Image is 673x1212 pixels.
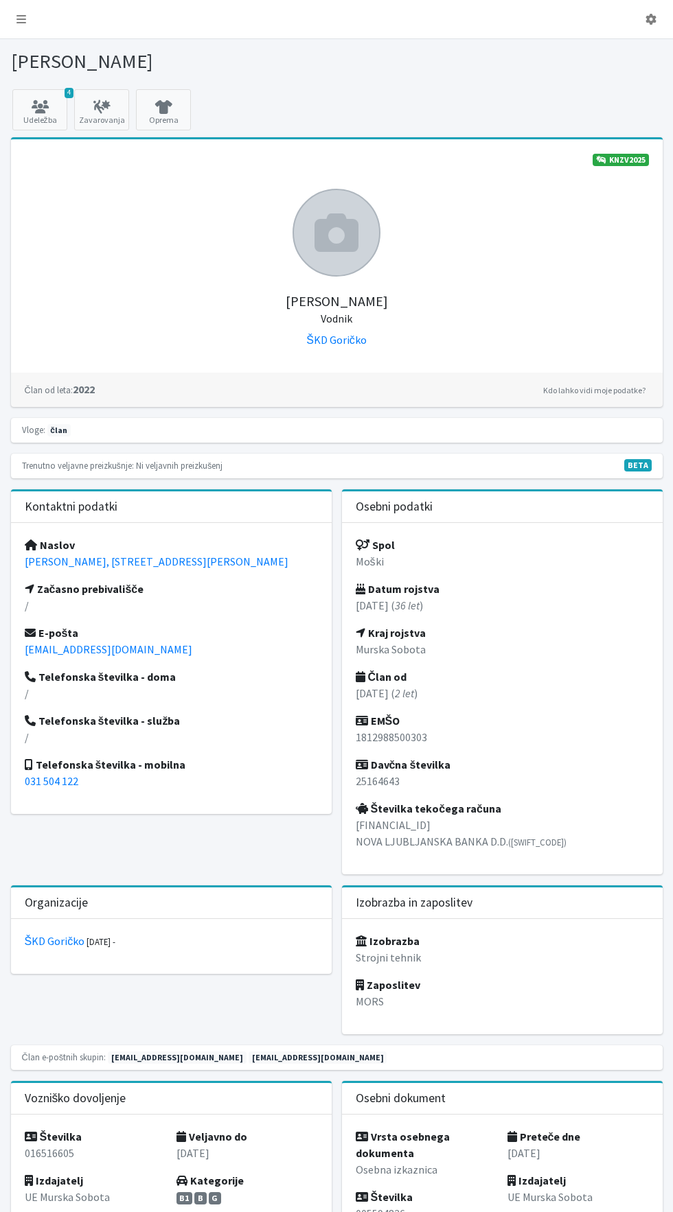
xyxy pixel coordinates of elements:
[176,1130,247,1143] strong: Veljavno do
[25,555,288,568] a: [PERSON_NAME], [STREET_ADDRESS][PERSON_NAME]
[356,817,649,850] p: [FINANCIAL_ID] NOVA LJUBLJANSKA BANKA D.D.
[356,626,426,640] strong: Kraj rojstva
[306,333,367,347] a: ŠKD Goričko
[25,500,117,514] h3: Kontaktni podatki
[176,1174,244,1187] strong: Kategorije
[395,598,420,612] em: 36 let
[356,993,649,1010] p: MORS
[356,582,440,596] strong: Datum rojstva
[540,382,649,399] a: Kdo lahko vidi moje podatke?
[356,641,649,657] p: Murska Sobota
[12,89,67,130] a: 4 Udeležba
[356,538,395,552] strong: Spol
[507,1174,566,1187] strong: Izdajatelj
[25,934,85,948] a: ŠKD Goričko
[25,1174,83,1187] strong: Izdajatelj
[356,1130,450,1160] strong: Vrsta osebnega dokumenta
[136,89,191,130] a: Oprema
[507,1189,649,1205] p: UE Murska Sobota
[209,1192,222,1204] span: G
[176,1145,318,1161] p: [DATE]
[593,154,649,166] a: KNZV2025
[356,802,501,815] strong: Številka tekočega računa
[356,597,649,614] p: [DATE] ( )
[356,949,649,966] p: Strojni tehnik
[507,1145,649,1161] p: [DATE]
[25,384,73,395] small: Član od leta:
[11,49,332,73] h1: [PERSON_NAME]
[624,459,652,471] span: V fazi razvoja
[25,538,75,552] strong: Naslov
[25,642,192,656] a: [EMAIL_ADDRESS][DOMAIN_NAME]
[25,582,144,596] strong: Začasno prebivališče
[22,424,45,435] small: Vloge:
[356,1091,446,1106] h3: Osebni dokument
[25,277,649,326] h5: [PERSON_NAME]
[356,758,451,771] strong: Davčna številka
[25,729,318,745] p: /
[356,553,649,570] p: Moški
[25,774,78,788] a: 031 504 122
[356,714,400,727] strong: EMŠO
[356,500,433,514] h3: Osebni podatki
[507,1130,581,1143] strong: Preteče dne
[508,837,567,848] small: ([SWIFT_CODE])
[356,685,649,701] p: [DATE] ( )
[25,1145,166,1161] p: 016516605
[356,896,472,910] h3: Izobrazba in zaposlitev
[22,460,134,471] small: Trenutno veljavne preizkušnje:
[25,670,176,684] strong: Telefonska številka - doma
[65,88,73,98] span: 4
[194,1192,207,1204] span: B
[25,1130,82,1143] strong: Številka
[108,1051,247,1064] span: [EMAIL_ADDRESS][DOMAIN_NAME]
[356,670,407,684] strong: Član od
[87,936,115,947] small: [DATE] -
[25,758,186,771] strong: Telefonska številka - mobilna
[25,626,79,640] strong: E-pošta
[25,714,181,727] strong: Telefonska številka - služba
[321,312,352,325] small: Vodnik
[47,424,71,436] span: član
[176,1192,193,1204] span: B1
[74,89,129,130] a: Zavarovanja
[356,729,649,745] p: 1812988500303
[25,597,318,614] p: /
[25,382,95,396] strong: 2022
[25,685,318,701] p: /
[356,773,649,789] p: 25164643
[356,978,420,992] strong: Zaposlitev
[395,686,414,700] em: 2 let
[356,1161,497,1178] p: Osebna izkaznica
[25,896,88,910] h3: Organizacije
[136,460,223,471] small: Ni veljavnih preizkušenj
[22,1051,106,1062] small: Član e-poštnih skupin:
[356,1190,413,1204] strong: Številka
[249,1051,387,1064] span: [EMAIL_ADDRESS][DOMAIN_NAME]
[25,1091,126,1106] h3: Vozniško dovoljenje
[25,1189,166,1205] p: UE Murska Sobota
[356,934,420,948] strong: Izobrazba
